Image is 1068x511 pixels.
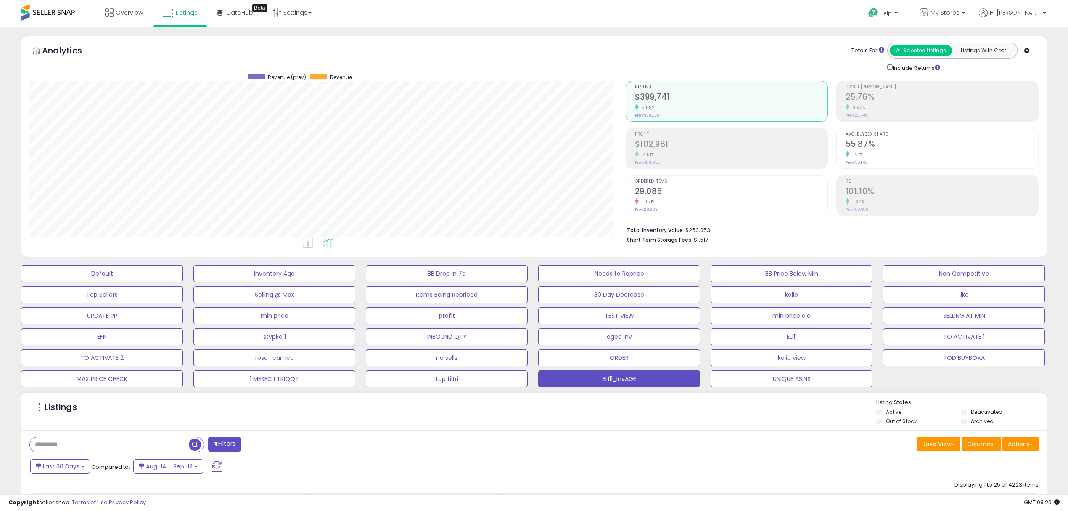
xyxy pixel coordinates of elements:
span: Help [880,10,892,17]
span: ROI [846,179,1038,184]
button: BB Drop in 7d [366,265,528,282]
button: aged inv [538,328,700,345]
button: ilko [883,286,1045,303]
small: 11.34% [849,199,865,205]
button: ORDER [538,349,700,366]
span: Revenue [330,74,352,81]
h2: $399,741 [635,92,827,104]
button: min price old [711,307,872,324]
span: Hi [PERSON_NAME] [990,8,1040,17]
button: UNIQUE ASINS [711,370,872,387]
button: 1 MESEC I TRIQQT [193,370,355,387]
small: Prev: 90.80% [846,207,868,212]
small: Prev: 29,293 [635,207,658,212]
span: Profit [PERSON_NAME] [846,85,1038,90]
h2: 25.76% [846,92,1038,104]
small: 5.09% [639,104,656,111]
button: MAX PRICE CHECK [21,370,183,387]
h2: 101.10% [846,186,1038,198]
h2: 29,085 [635,186,827,198]
button: TO ACTIVATE 1 [883,328,1045,345]
button: BB Price Below Min [711,265,872,282]
span: Avg. Buybox Share [846,132,1038,137]
span: Revenue [635,85,827,90]
h2: 55.87% [846,139,1038,151]
span: Last 30 Days [43,462,79,471]
button: stypka 1 [193,328,355,345]
strong: Copyright [8,498,39,506]
b: Short Term Storage Fees: [627,236,693,243]
button: Needs to Reprice [538,265,700,282]
button: Columns [962,437,1001,451]
button: kolio view [711,349,872,366]
button: rosa i camco [193,349,355,366]
span: Listings [176,8,198,17]
button: All Selected Listings [890,45,952,56]
li: $253,053 [627,224,1033,234]
i: Get Help [868,8,878,18]
button: Default [21,265,183,282]
span: Ordered Items [635,179,827,184]
button: ELI11 [711,328,872,345]
span: My Stores [931,8,960,17]
small: -0.71% [639,199,656,205]
button: INBOUND QTY [366,328,528,345]
label: Active [886,408,901,415]
button: POD BUYBOXA [883,349,1045,366]
button: UPDATE PP [21,307,183,324]
button: Items Being Repriced [366,286,528,303]
button: Last 30 Days [30,459,90,474]
span: Aug-14 - Sep-12 [146,462,193,471]
button: top filtri [366,370,528,387]
span: $1,517 [694,236,708,244]
a: Privacy Policy [109,498,146,506]
span: Compared to: [91,463,130,471]
button: SELLING AT MIN [883,307,1045,324]
button: min price [193,307,355,324]
a: Hi [PERSON_NAME] [979,8,1046,27]
div: Tooltip anchor [252,4,267,12]
small: 1.27% [849,152,864,158]
p: Listing States: [876,399,1047,407]
button: Actions [1002,437,1039,451]
span: Columns [967,440,994,448]
label: Out of Stock [886,418,917,425]
label: Deactivated [971,408,1002,415]
button: Aug-14 - Sep-12 [133,459,203,474]
div: Totals For [851,47,884,55]
button: profit [366,307,528,324]
small: 8.97% [849,104,865,111]
button: no sells [366,349,528,366]
button: Inventory Age [193,265,355,282]
button: Top Sellers [21,286,183,303]
button: Selling @ Max [193,286,355,303]
small: 14.51% [639,152,655,158]
button: EFN [21,328,183,345]
button: kolio [711,286,872,303]
small: Prev: 23.64% [846,113,868,118]
a: Terms of Use [72,498,108,506]
button: TEST VIEW [538,307,700,324]
button: Non Competitive [883,265,1045,282]
span: Profit [635,132,827,137]
b: Total Inventory Value: [627,226,684,234]
small: Prev: $89,935 [635,160,660,165]
button: ELI11_InvAGE [538,370,700,387]
span: Revenue (prev) [268,74,306,81]
span: DataHub [227,8,253,17]
h2: $102,981 [635,139,827,151]
h5: Listings [45,402,77,413]
small: Prev: $380,364 [635,113,662,118]
span: 2025-10-13 08:20 GMT [1024,498,1060,506]
span: Overview [116,8,143,17]
button: 30 Day Decrease [538,286,700,303]
button: Save View [917,437,960,451]
a: Help [862,1,906,27]
div: Include Returns [881,63,950,72]
label: Archived [971,418,994,425]
small: Prev: 55.17% [846,160,867,165]
h5: Analytics [42,45,98,59]
button: Listings With Cost [952,45,1015,56]
button: Filters [208,437,241,452]
div: seller snap | | [8,499,146,507]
